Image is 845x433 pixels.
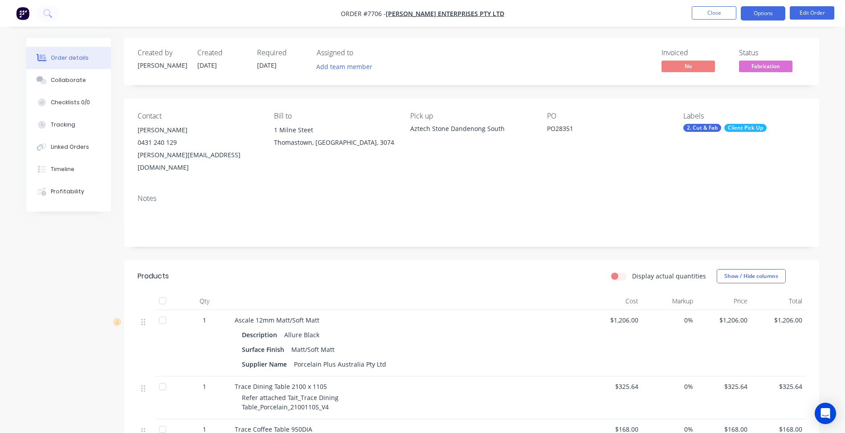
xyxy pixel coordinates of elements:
[274,112,396,120] div: Bill to
[51,188,84,196] div: Profitability
[591,382,639,391] span: $325.64
[138,124,260,174] div: [PERSON_NAME]0431 240 129[PERSON_NAME][EMAIL_ADDRESS][DOMAIN_NAME]
[755,315,802,325] span: $1,206.00
[51,143,89,151] div: Linked Orders
[632,271,706,281] label: Display actual quantities
[290,358,390,371] div: Porcelain Plus Australia Pty Ltd
[138,61,187,70] div: [PERSON_NAME]
[51,165,74,173] div: Timeline
[257,61,277,69] span: [DATE]
[755,382,802,391] span: $325.64
[815,403,836,424] div: Open Intercom Messenger
[547,124,658,136] div: PO28351
[235,316,319,324] span: Ascale 12mm Matt/Soft Matt
[588,292,642,310] div: Cost
[26,114,111,136] button: Tracking
[281,328,323,341] div: Allure Black
[739,61,792,74] button: Fabrication
[700,382,748,391] span: $325.64
[288,343,338,356] div: Matt/Soft Matt
[683,124,721,132] div: 2. Cut & Fab
[692,6,736,20] button: Close
[645,382,693,391] span: 0%
[741,6,785,20] button: Options
[26,180,111,203] button: Profitability
[311,61,377,73] button: Add team member
[790,6,834,20] button: Edit Order
[645,315,693,325] span: 0%
[51,121,75,129] div: Tracking
[26,47,111,69] button: Order details
[138,112,260,120] div: Contact
[386,9,504,18] a: [PERSON_NAME] Enterprises Pty Ltd
[739,49,806,57] div: Status
[203,382,206,391] span: 1
[51,54,89,62] div: Order details
[26,91,111,114] button: Checklists 0/0
[242,343,288,356] div: Surface Finish
[235,382,327,391] span: Trace Dining Table 2100 x 1105
[26,69,111,91] button: Collaborate
[317,49,406,57] div: Assigned to
[697,292,751,310] div: Price
[739,61,792,72] span: Fabrication
[51,76,86,84] div: Collaborate
[661,49,728,57] div: Invoiced
[257,49,306,57] div: Required
[717,269,786,283] button: Show / Hide columns
[242,328,281,341] div: Description
[410,112,532,120] div: Pick up
[178,292,231,310] div: Qty
[26,136,111,158] button: Linked Orders
[138,194,806,203] div: Notes
[51,98,90,106] div: Checklists 0/0
[724,124,767,132] div: Client Pick Up
[642,292,697,310] div: Markup
[138,271,169,282] div: Products
[751,292,806,310] div: Total
[138,136,260,149] div: 0431 240 129
[274,124,396,136] div: 1 Milne Steet
[138,49,187,57] div: Created by
[197,49,246,57] div: Created
[197,61,217,69] span: [DATE]
[242,358,290,371] div: Supplier Name
[683,112,805,120] div: Labels
[547,112,669,120] div: PO
[138,124,260,136] div: [PERSON_NAME]
[274,136,396,149] div: Thomastown, [GEOGRAPHIC_DATA], 3074
[341,9,386,18] span: Order #7706 -
[203,315,206,325] span: 1
[274,124,396,152] div: 1 Milne SteetThomastown, [GEOGRAPHIC_DATA], 3074
[700,315,748,325] span: $1,206.00
[410,124,532,133] div: Aztech Stone Dandenong South
[591,315,639,325] span: $1,206.00
[138,149,260,174] div: [PERSON_NAME][EMAIL_ADDRESS][DOMAIN_NAME]
[242,393,339,411] span: Refer attached Tait_Trace Dining Table_Porcelain_21001105_V4
[16,7,29,20] img: Factory
[26,158,111,180] button: Timeline
[317,61,377,73] button: Add team member
[661,61,715,72] span: No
